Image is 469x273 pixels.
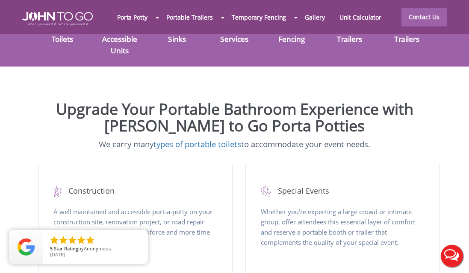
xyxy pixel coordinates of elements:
[85,235,95,245] li: 
[224,8,293,26] a: Temporary Fencing
[67,235,77,245] li: 
[298,8,332,26] a: Gallery
[261,186,425,197] a: Special Events
[22,12,93,26] img: JOHN to go
[84,245,111,252] span: Anonymous
[53,206,217,269] p: A well maintained and accessible port-a-potty on your construction site, renovation project, or r...
[159,8,220,26] a: Portable Trailers
[110,8,155,26] a: Porta Potty
[102,23,137,55] a: ADA Accessible Units
[18,238,35,256] img: Review Rating
[54,245,78,252] span: Star Rating
[6,101,463,134] h2: Upgrade Your Portable Bathroom Experience with [PERSON_NAME] to Go Porta Potties
[76,235,86,245] li: 
[50,246,141,252] span: by
[58,235,68,245] li: 
[50,245,53,252] span: 5
[261,206,425,269] p: Whether you’re expecting a large crowd or intimate group, offer attendees this essential layer of...
[50,251,65,258] span: [DATE]
[49,235,59,245] li: 
[401,8,447,26] a: Contact Us
[332,8,389,26] a: Unit Calculator
[435,239,469,273] button: Live Chat
[53,186,217,197] a: Construction
[6,139,463,150] p: We carry many to accommodate your event needs.
[153,139,241,149] a: types of portable toilets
